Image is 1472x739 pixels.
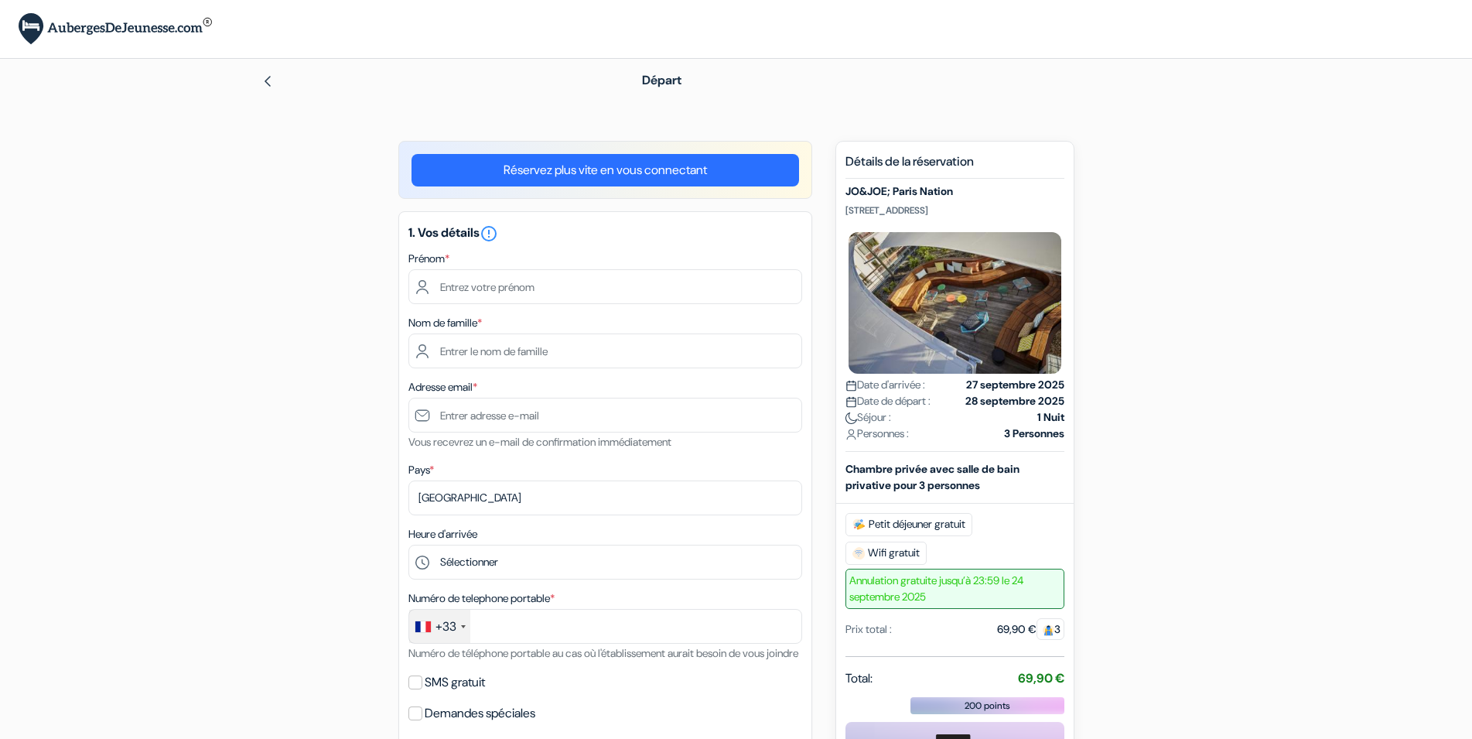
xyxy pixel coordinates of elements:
[408,646,798,660] small: Numéro de téléphone portable au cas où l'établissement aurait besoin de vous joindre
[1037,409,1064,426] strong: 1 Nuit
[408,462,434,478] label: Pays
[845,621,892,638] div: Prix total :
[845,204,1064,217] p: [STREET_ADDRESS]
[845,462,1019,492] b: Chambre privée avec salle de bain privative pour 3 personnes
[425,672,485,693] label: SMS gratuit
[480,224,498,241] a: error_outline
[845,429,857,440] img: user_icon.svg
[966,377,1064,393] strong: 27 septembre 2025
[261,75,274,87] img: left_arrow.svg
[1037,618,1064,640] span: 3
[412,154,799,186] a: Réservez plus vite en vous connectant
[852,547,865,559] img: free_wifi.svg
[845,377,925,393] span: Date d'arrivée :
[965,699,1010,713] span: 200 points
[845,409,891,426] span: Séjour :
[408,435,671,449] small: Vous recevrez un e-mail de confirmation immédiatement
[845,185,1064,198] h5: JO&JOE; Paris Nation
[408,251,449,267] label: Prénom
[845,154,1064,179] h5: Détails de la réservation
[845,380,857,392] img: calendar.svg
[19,13,212,45] img: AubergesDeJeunesse.com
[845,426,909,442] span: Personnes :
[1043,624,1054,636] img: guest.svg
[409,610,470,643] div: France: +33
[852,518,866,531] img: free_breakfast.svg
[408,526,477,542] label: Heure d'arrivée
[435,618,456,636] div: +33
[845,412,857,424] img: moon.svg
[642,72,681,88] span: Départ
[408,269,802,304] input: Entrez votre prénom
[1018,670,1064,686] strong: 69,90 €
[845,569,1064,609] span: Annulation gratuite jusqu’à 23:59 le 24 septembre 2025
[408,590,555,607] label: Numéro de telephone portable
[845,669,873,688] span: Total:
[408,398,802,433] input: Entrer adresse e-mail
[845,393,931,409] span: Date de départ :
[845,542,927,565] span: Wifi gratuit
[425,703,535,724] label: Demandes spéciales
[408,334,802,368] input: Entrer le nom de famille
[845,513,972,536] span: Petit déjeuner gratuit
[480,224,498,243] i: error_outline
[408,315,482,331] label: Nom de famille
[408,224,802,243] h5: 1. Vos détails
[997,621,1064,638] div: 69,90 €
[408,379,477,395] label: Adresse email
[845,396,857,408] img: calendar.svg
[965,393,1064,409] strong: 28 septembre 2025
[1004,426,1064,442] strong: 3 Personnes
